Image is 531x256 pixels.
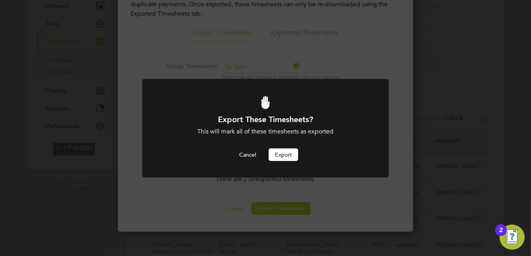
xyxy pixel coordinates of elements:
[499,230,503,240] div: 2
[233,148,262,161] button: Cancel
[163,114,368,124] h1: Export These Timesheets?
[500,225,525,250] button: Open Resource Center, 2 new notifications
[269,148,298,161] button: Export
[163,128,368,136] div: This will mark all of these timesheets as exported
